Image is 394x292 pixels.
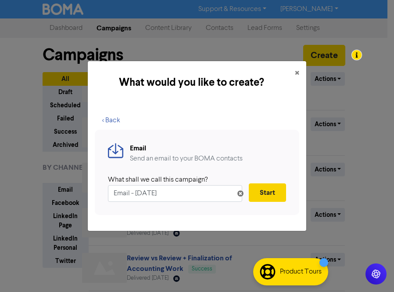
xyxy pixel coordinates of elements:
button: Start [249,183,286,202]
div: Email [130,143,243,153]
iframe: Chat Widget [284,197,394,292]
span: × [295,67,299,80]
button: Close [288,61,306,86]
div: Send an email to your BOMA contacts [130,153,243,164]
h5: What would you like to create? [95,75,288,91]
button: < Back [95,111,128,130]
div: What shall we call this campaign? [108,175,236,185]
